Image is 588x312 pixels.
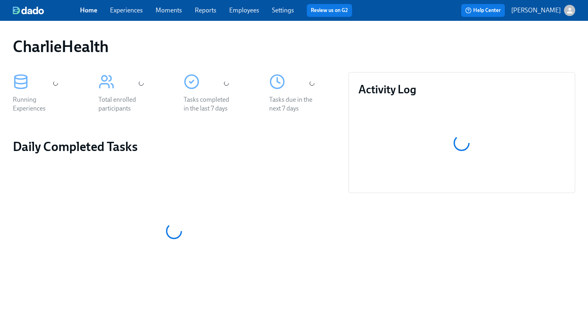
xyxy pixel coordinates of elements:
h3: Activity Log [358,82,565,97]
p: [PERSON_NAME] [511,6,561,15]
a: Moments [156,6,182,14]
button: Help Center [461,4,505,17]
a: dado [13,6,80,14]
button: [PERSON_NAME] [511,5,575,16]
a: Settings [272,6,294,14]
a: Experiences [110,6,143,14]
img: dado [13,6,44,14]
span: Help Center [465,6,501,14]
h1: CharlieHealth [13,37,109,56]
div: Tasks completed in the last 7 days [184,95,235,113]
div: Total enrolled participants [98,95,150,113]
a: Reports [195,6,216,14]
a: Home [80,6,97,14]
button: Review us on G2 [307,4,352,17]
a: Review us on G2 [311,6,348,14]
div: Running Experiences [13,95,64,113]
div: Tasks due in the next 7 days [269,95,320,113]
h2: Daily Completed Tasks [13,139,336,155]
a: Employees [229,6,259,14]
